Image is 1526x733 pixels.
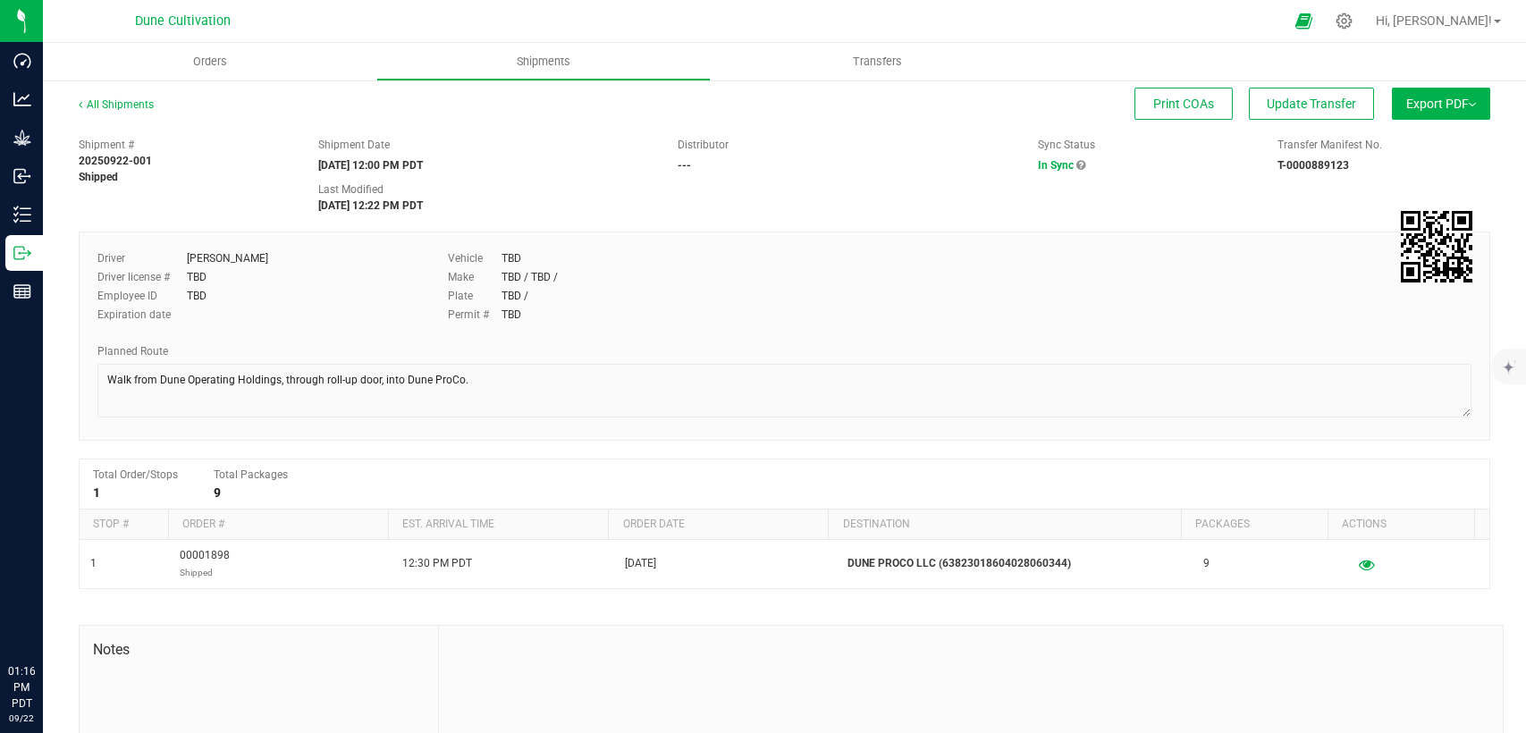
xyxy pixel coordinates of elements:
inline-svg: Dashboard [13,52,31,70]
div: TBD [187,288,207,304]
span: 12:30 PM PDT [402,555,472,572]
label: Driver license # [97,269,187,285]
label: Sync Status [1038,137,1095,153]
span: Hi, [PERSON_NAME]! [1376,13,1492,28]
div: TBD [502,250,521,266]
strong: [DATE] 12:00 PM PDT [318,159,423,172]
strong: T-0000889123 [1277,159,1349,172]
qrcode: 20250922-001 [1401,211,1472,282]
label: Distributor [678,137,729,153]
span: Open Ecommerce Menu [1284,4,1324,38]
strong: --- [678,159,691,172]
span: 00001898 [180,547,230,581]
th: Est. arrival time [388,510,608,540]
strong: [DATE] 12:22 PM PDT [318,199,423,212]
button: Update Transfer [1249,88,1374,120]
inline-svg: Grow [13,129,31,147]
label: Transfer Manifest No. [1277,137,1382,153]
th: Destination [828,510,1180,540]
th: Stop # [80,510,168,540]
span: Print COAs [1153,97,1214,111]
label: Permit # [448,307,502,323]
div: TBD [502,307,521,323]
p: 09/22 [8,712,35,725]
label: Plate [448,288,502,304]
iframe: Resource center [18,590,72,644]
th: Order # [168,510,388,540]
label: Make [448,269,502,285]
span: Total Order/Stops [93,468,178,481]
div: Manage settings [1333,13,1355,29]
th: Packages [1181,510,1328,540]
strong: 1 [93,485,100,500]
span: 9 [1203,555,1210,572]
label: Vehicle [448,250,502,266]
th: Actions [1328,510,1474,540]
span: Transfers [829,54,926,70]
div: [PERSON_NAME] [187,250,268,266]
strong: 9 [214,485,221,500]
a: Transfers [711,43,1044,80]
span: Update Transfer [1267,97,1356,111]
span: Export PDF [1406,97,1476,111]
p: Shipped [180,564,230,581]
span: Total Packages [214,468,288,481]
a: Shipments [376,43,710,80]
span: Shipments [493,54,594,70]
span: 1 [90,555,97,572]
p: DUNE PROCO LLC (63823018604028060344) [847,555,1182,572]
label: Last Modified [318,181,384,198]
label: Driver [97,250,187,266]
th: Order date [608,510,828,540]
label: Expiration date [97,307,187,323]
span: [DATE] [625,555,656,572]
label: Shipment Date [318,137,390,153]
strong: 20250922-001 [79,155,152,167]
img: Scan me! [1401,211,1472,282]
a: All Shipments [79,98,154,111]
span: Planned Route [97,345,168,358]
a: Orders [43,43,376,80]
inline-svg: Inbound [13,167,31,185]
inline-svg: Inventory [13,206,31,223]
span: Shipment # [79,137,291,153]
p: 01:16 PM PDT [8,663,35,712]
inline-svg: Reports [13,282,31,300]
span: Dune Cultivation [135,13,231,29]
button: Print COAs [1134,88,1233,120]
button: Export PDF [1392,88,1490,120]
strong: Shipped [79,171,118,183]
div: TBD / TBD / [502,269,558,285]
span: In Sync [1038,159,1074,172]
label: Employee ID [97,288,187,304]
div: TBD / [502,288,528,304]
span: Notes [93,639,425,661]
div: TBD [187,269,207,285]
inline-svg: Analytics [13,90,31,108]
span: Orders [169,54,251,70]
inline-svg: Outbound [13,244,31,262]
